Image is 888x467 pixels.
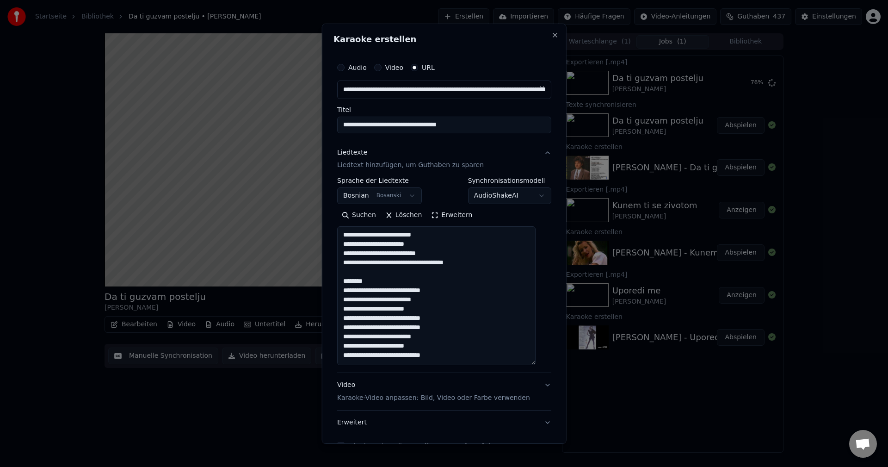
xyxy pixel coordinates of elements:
[422,64,435,70] label: URL
[468,177,551,184] label: Synchronisationsmodell
[337,411,551,435] button: Erweitert
[337,148,367,157] div: Liedtexte
[337,177,551,373] div: LiedtexteLiedtext hinzufügen, um Guthaben zu sparen
[348,64,367,70] label: Audio
[337,393,530,403] p: Karaoke-Video anpassen: Bild, Video oder Farbe verwenden
[348,442,509,449] label: Ich akzeptiere die
[381,208,426,223] button: Löschen
[333,35,555,43] h2: Karaoke erstellen
[337,373,551,410] button: VideoKaraoke-Video anpassen: Bild, Video oder Farbe verwenden
[337,177,422,184] label: Sprache der Liedtexte
[426,208,477,223] button: Erweitern
[337,161,484,170] p: Liedtext hinzufügen, um Guthaben zu sparen
[337,140,551,177] button: LiedtexteLiedtext hinzufügen, um Guthaben zu sparen
[385,64,403,70] label: Video
[409,442,509,449] button: Ich akzeptiere die
[337,106,551,112] label: Titel
[337,380,530,403] div: Video
[337,208,381,223] button: Suchen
